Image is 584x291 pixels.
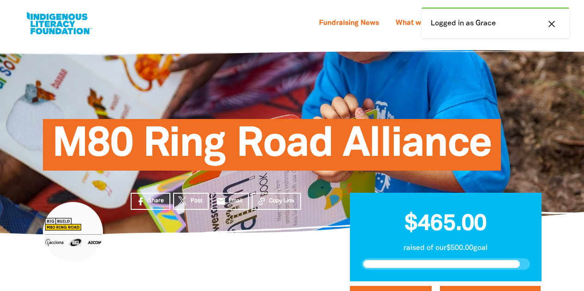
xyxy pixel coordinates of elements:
span: M80 Ring Road Alliance [52,126,492,171]
a: emailEmail [211,193,249,210]
a: Fundraising News [313,16,385,31]
button: close [543,18,560,30]
a: What we do [390,16,441,31]
div: Logged in as Grace [421,7,569,38]
span: Copy Link [269,197,295,205]
span: Post [191,197,202,205]
p: raised of our $500.00 goal [361,243,530,254]
a: Share [131,193,170,210]
span: $465.00 [404,214,487,235]
button: Copy Link [252,193,301,210]
i: close [546,18,557,30]
a: Post [173,193,209,210]
span: Share [148,197,164,205]
span: Email [229,197,242,205]
i: email [216,196,226,206]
